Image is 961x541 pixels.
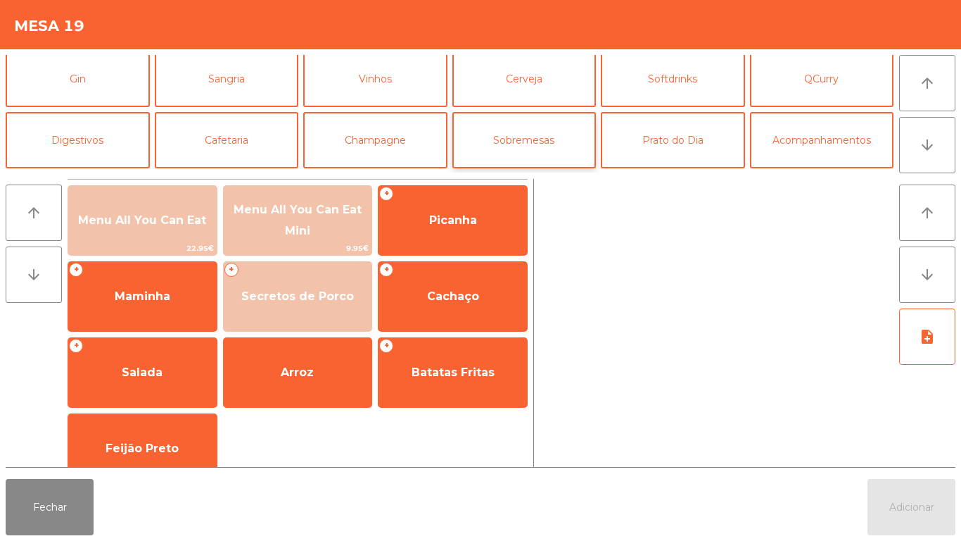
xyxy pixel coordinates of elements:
[303,112,447,168] button: Champagne
[412,366,495,379] span: Batatas Fritas
[281,366,314,379] span: Arroz
[14,15,84,37] h4: Mesa 19
[6,479,94,535] button: Fechar
[122,366,163,379] span: Salada
[919,204,936,221] i: arrow_upward
[379,339,393,353] span: +
[241,290,354,303] span: Secretos de Porco
[919,328,936,345] i: note_add
[601,112,745,168] button: Prato do Dia
[106,442,179,455] span: Feijão Preto
[899,309,955,365] button: note_add
[69,263,83,277] span: +
[601,51,745,107] button: Softdrinks
[155,112,299,168] button: Cafetaria
[69,339,83,353] span: +
[750,51,894,107] button: QCurry
[750,112,894,168] button: Acompanhamentos
[379,263,393,277] span: +
[155,51,299,107] button: Sangria
[899,55,955,111] button: arrow_upward
[115,290,170,303] span: Maminha
[452,51,597,107] button: Cerveja
[25,204,42,221] i: arrow_upward
[919,75,936,92] i: arrow_upward
[919,266,936,283] i: arrow_downward
[6,112,150,168] button: Digestivos
[224,263,238,277] span: +
[78,213,206,227] span: Menu All You Can Eat
[6,247,62,303] button: arrow_downward
[379,187,393,201] span: +
[899,185,955,241] button: arrow_upward
[919,137,936,154] i: arrow_downward
[899,117,955,173] button: arrow_downward
[427,290,479,303] span: Cachaço
[6,185,62,241] button: arrow_upward
[25,266,42,283] i: arrow_downward
[234,203,362,237] span: Menu All You Can Eat Mini
[224,242,372,255] span: 9.95€
[452,112,597,168] button: Sobremesas
[899,247,955,303] button: arrow_downward
[303,51,447,107] button: Vinhos
[68,242,217,255] span: 22.95€
[6,51,150,107] button: Gin
[429,213,477,227] span: Picanha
